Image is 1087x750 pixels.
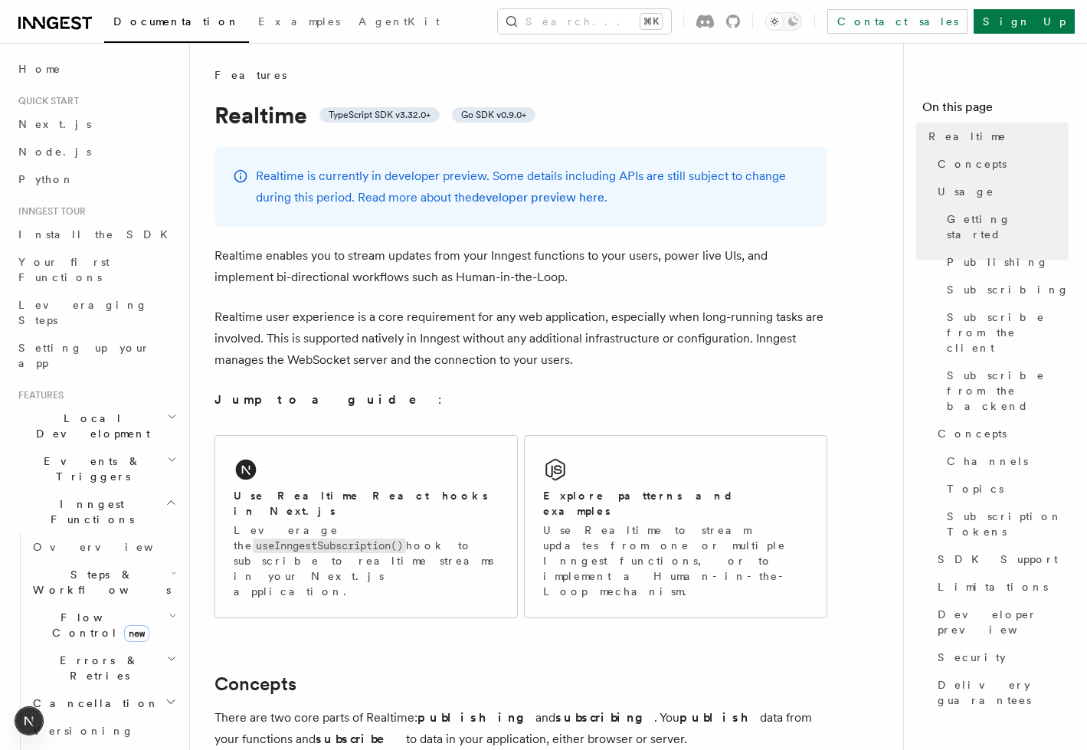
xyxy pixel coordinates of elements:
[765,12,802,31] button: Toggle dark mode
[640,14,662,29] kbd: ⌘K
[947,454,1028,469] span: Channels
[214,389,827,411] p: :
[12,490,180,533] button: Inngest Functions
[498,9,671,34] button: Search...⌘K
[12,55,180,83] a: Home
[214,245,827,288] p: Realtime enables you to stream updates from your Inngest functions to your users, power live UIs,...
[214,435,518,618] a: Use Realtime React hooks in Next.jsLeverage theuseInngestSubscription()hook to subscribe to realt...
[974,9,1075,34] a: Sign Up
[27,604,180,647] button: Flow Controlnew
[27,567,171,598] span: Steps & Workflows
[27,610,169,640] span: Flow Control
[941,205,1069,248] a: Getting started
[947,254,1049,270] span: Publishing
[947,368,1069,414] span: Subscribe from the backend
[33,725,134,737] span: Versioning
[214,673,296,695] a: Concepts
[931,644,1069,671] a: Security
[27,696,159,711] span: Cancellation
[12,110,180,138] a: Next.js
[679,710,760,725] strong: publish
[941,276,1069,303] a: Subscribing
[472,190,604,205] a: developer preview here
[18,146,91,158] span: Node.js
[555,710,654,725] strong: subscribing
[12,205,86,218] span: Inngest tour
[12,138,180,165] a: Node.js
[234,522,499,599] p: Leverage the hook to subscribe to realtime streams in your Next.js application.
[258,15,340,28] span: Examples
[922,123,1069,150] a: Realtime
[543,522,808,599] p: Use Realtime to stream updates from one or multiple Inngest functions, or to implement a Human-in...
[931,601,1069,644] a: Developer preview
[12,95,79,107] span: Quick start
[12,496,165,527] span: Inngest Functions
[947,309,1069,355] span: Subscribe from the client
[931,178,1069,205] a: Usage
[12,454,167,484] span: Events & Triggers
[931,573,1069,601] a: Limitations
[941,303,1069,362] a: Subscribe from the client
[27,561,180,604] button: Steps & Workflows
[234,488,499,519] h2: Use Realtime React hooks in Next.js
[113,15,240,28] span: Documentation
[417,710,535,725] strong: publishing
[27,533,180,561] a: Overview
[938,677,1069,708] span: Delivery guarantees
[253,539,406,553] code: useInngestSubscription()
[524,435,827,618] a: Explore patterns and examplesUse Realtime to stream updates from one or multiple Inngest function...
[12,221,180,248] a: Install the SDK
[938,650,1006,665] span: Security
[941,447,1069,475] a: Channels
[18,173,74,185] span: Python
[249,5,349,41] a: Examples
[27,717,180,745] a: Versioning
[938,184,994,199] span: Usage
[947,481,1004,496] span: Topics
[947,509,1069,539] span: Subscription Tokens
[938,156,1007,172] span: Concepts
[938,607,1069,637] span: Developer preview
[827,9,967,34] a: Contact sales
[12,334,180,377] a: Setting up your app
[938,552,1058,567] span: SDK Support
[922,98,1069,123] h4: On this page
[941,362,1069,420] a: Subscribe from the backend
[938,426,1007,441] span: Concepts
[543,488,808,519] h2: Explore patterns and examples
[12,389,64,401] span: Features
[18,61,61,77] span: Home
[928,129,1007,144] span: Realtime
[931,671,1069,714] a: Delivery guarantees
[359,15,440,28] span: AgentKit
[18,256,110,283] span: Your first Functions
[214,67,286,83] span: Features
[214,707,827,750] p: There are two core parts of Realtime: and . You data from your functions and to data in your appl...
[947,282,1069,297] span: Subscribing
[12,165,180,193] a: Python
[214,392,438,407] strong: Jump to a guide
[214,306,827,371] p: Realtime user experience is a core requirement for any web application, especially when long-runn...
[214,101,827,129] h1: Realtime
[12,248,180,291] a: Your first Functions
[256,165,809,208] p: Realtime is currently in developer preview. Some details including APIs are still subject to chan...
[461,109,526,121] span: Go SDK v0.9.0+
[18,342,150,369] span: Setting up your app
[316,732,406,746] strong: subscribe
[18,118,91,130] span: Next.js
[104,5,249,43] a: Documentation
[931,150,1069,178] a: Concepts
[941,503,1069,545] a: Subscription Tokens
[938,579,1048,594] span: Limitations
[12,447,180,490] button: Events & Triggers
[18,299,148,326] span: Leveraging Steps
[941,248,1069,276] a: Publishing
[12,291,180,334] a: Leveraging Steps
[931,545,1069,573] a: SDK Support
[941,475,1069,503] a: Topics
[27,653,166,683] span: Errors & Retries
[124,625,149,642] span: new
[349,5,449,41] a: AgentKit
[12,404,180,447] button: Local Development
[947,211,1069,242] span: Getting started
